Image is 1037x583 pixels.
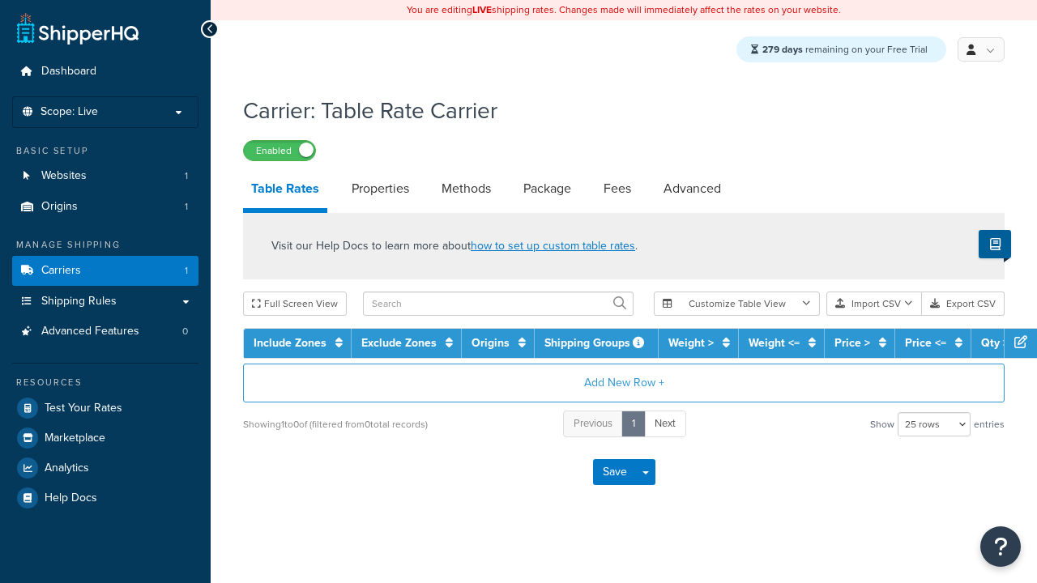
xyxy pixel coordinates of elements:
[826,291,922,316] button: Import CSV
[271,237,638,255] p: Visit our Help Docs to learn more about .
[12,394,198,423] a: Test Your Rates
[12,57,198,87] a: Dashboard
[45,462,89,475] span: Analytics
[243,169,327,213] a: Table Rates
[621,411,646,437] a: 1
[12,483,198,513] a: Help Docs
[45,492,97,505] span: Help Docs
[344,169,417,208] a: Properties
[563,411,623,437] a: Previous
[981,334,1009,351] a: Qty >
[655,415,676,431] span: Next
[12,161,198,191] li: Websites
[41,169,87,183] span: Websites
[974,413,1005,436] span: entries
[644,411,686,437] a: Next
[535,329,659,358] th: Shipping Groups
[433,169,499,208] a: Methods
[41,325,139,338] span: Advanced Features
[12,317,198,347] a: Advanced Features0
[980,526,1021,567] button: Open Resource Center
[41,65,96,79] span: Dashboard
[12,287,198,317] a: Shipping Rules
[254,334,326,351] a: Include Zones
[363,291,634,316] input: Search
[361,334,437,351] a: Exclude Zones
[472,2,492,17] b: LIVE
[834,334,870,351] a: Price >
[12,192,198,222] li: Origins
[12,317,198,347] li: Advanced Features
[12,238,198,252] div: Manage Shipping
[515,169,579,208] a: Package
[12,144,198,158] div: Basic Setup
[595,169,639,208] a: Fees
[749,334,800,351] a: Weight <=
[185,169,188,183] span: 1
[243,291,347,316] button: Full Screen View
[41,264,81,278] span: Carriers
[243,364,1005,402] button: Add New Row +
[243,95,984,126] h1: Carrier: Table Rate Carrier
[41,295,117,309] span: Shipping Rules
[12,256,198,286] li: Carriers
[762,42,803,57] strong: 279 days
[655,169,729,208] a: Advanced
[41,105,98,119] span: Scope: Live
[979,230,1011,258] button: Show Help Docs
[244,141,315,160] label: Enabled
[574,415,612,431] span: Previous
[593,459,637,485] button: Save
[762,42,928,57] span: remaining on your Free Trial
[185,200,188,214] span: 1
[472,334,510,351] a: Origins
[12,192,198,222] a: Origins1
[185,264,188,278] span: 1
[668,334,714,351] a: Weight >
[654,291,820,316] button: Customize Table View
[182,325,188,338] span: 0
[922,291,1005,316] button: Export CSV
[12,453,198,483] a: Analytics
[45,432,105,445] span: Marketplace
[12,423,198,453] a: Marketplace
[905,334,946,351] a: Price <=
[870,413,894,436] span: Show
[41,200,78,214] span: Origins
[45,402,122,415] span: Test Your Rates
[471,237,635,254] a: how to set up custom table rates
[12,161,198,191] a: Websites1
[243,413,428,436] div: Showing 1 to 0 of (filtered from 0 total records)
[12,256,198,286] a: Carriers1
[12,376,198,389] div: Resources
